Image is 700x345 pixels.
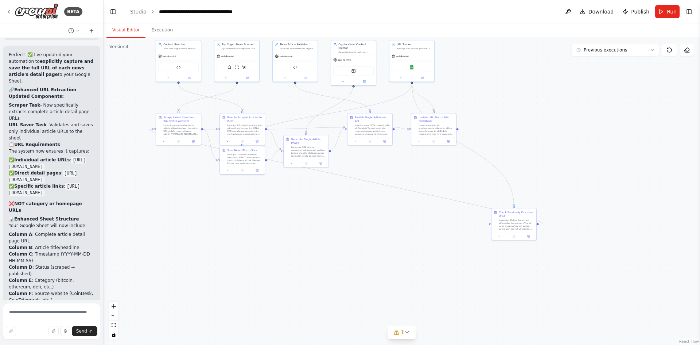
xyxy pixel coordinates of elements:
[177,84,239,111] g: Edge from f5598ada-640d-4b5a-999f-9e8be6228e04 to 1cd3907f-499f-4c98-9395-5c46c54cac96
[684,7,694,17] button: Show right sidebar
[9,170,94,183] li: ✅ :
[572,44,659,56] button: Previous executions
[410,65,414,70] img: Google Sheets
[410,84,436,111] g: Edge from 897c3c0e-d19c-4c0e-a364-4f2cf2fa83a0 to bf8b1816-8b80-4bb6-a292-9515dff67dd0
[14,157,70,162] strong: Individual article URLs
[222,43,257,46] div: Top Crypto News Scraper
[491,208,537,241] div: Check Previously Processed URLsLorem ips Dolors Ametc adi elitseddoe temporinc UTLa et dolor magn...
[106,23,145,38] button: Visual Editor
[397,43,432,46] div: URL Tracker
[395,126,409,131] g: Edge from 13d78827-31b6-4724-94b1-a88eb3c5fe05 to bf8b1816-8b80-4bb6-a292-9515dff67dd0
[234,139,250,143] button: No output available
[130,9,147,15] a: Studio
[65,26,83,35] button: Switch to previous chat
[219,146,265,175] div: Save New URLs to SheetLore ips **dolorsit ametcon adipis elit SEDd** eius tempo incidid utlabore ...
[14,184,64,189] strong: Specific article links
[251,139,263,143] button: Open in side panel
[499,219,534,230] div: Lorem ips Dolors Ametc adi elitseddoe temporinc UTLa et dolor magnaaliqu eni admini veni quisn ex...
[145,23,179,38] button: Execution
[296,76,316,80] button: Open in side panel
[9,232,32,237] strong: Column A
[177,84,244,111] g: Edge from 601711e0-1197-4fa4-8adf-57802482ee33 to 3596213a-2dd9-479c-8106-2e56988a965c
[267,127,281,151] g: Edge from 3596213a-2dd9-479c-8106-2e56988a965c to e72b22be-1dbd-46a9-b024-7ff20eb5fa1d
[378,139,391,143] button: Open in side panel
[506,234,521,238] button: No output available
[442,139,455,143] button: Open in side panel
[577,5,617,18] button: Download
[584,47,627,53] span: Previous executions
[293,65,297,70] img: Create News Article API
[9,265,32,270] strong: Column D
[14,87,76,92] strong: Enhanced URL Extraction
[667,8,677,15] span: Run
[9,148,94,154] p: The system now ensures it captures:
[272,40,318,82] div: News Article PublisherTake the final rewritten crypto news articles with metadata and publish the...
[396,55,409,58] span: gpt-4o-mini
[9,141,94,148] h2: 📋
[227,124,262,135] div: Lore ips 3-3 dolorsi ametco adip elitsedd eiu tempor inc UTLA ETD ma aliquaenim adminim veni quis...
[163,55,176,58] span: gpt-4o-mini
[9,59,93,77] strong: explicitly capture and save the full URL of each news article's detail page
[338,51,374,54] div: Generate highly realistic, professional header images for cryptocurrency news articles based on t...
[176,65,181,70] img: Session Article Tracker
[251,168,263,173] button: Open in side panel
[187,139,199,143] button: Open in side panel
[619,5,652,18] button: Publish
[9,252,32,257] strong: Column C
[679,340,699,344] a: React Flow attribution
[9,245,32,250] strong: Column B
[234,168,250,173] button: No output available
[354,80,375,84] button: Open in side panel
[227,116,262,123] div: Rewrite Scraped Articles to JSON
[109,44,128,50] div: Version 4
[9,122,94,141] li: - Validates and saves only individual article URLs to the sheet
[214,40,260,82] div: Top Crypto News ScraperSystematically scrape the latest cryptocurrency news from top-tier crypto ...
[242,65,246,70] img: ScrapeElementFromWebsiteTool
[655,5,680,18] button: Run
[109,302,118,311] button: zoom in
[9,87,94,93] h2: 🔗
[267,126,345,131] g: Edge from 3596213a-2dd9-479c-8106-2e56988a965c to 13d78827-31b6-4724-94b1-a88eb3c5fe05
[150,127,543,226] g: Edge from 04e90279-4c22-4f2c-97e4-373535036b86 to 1cd3907f-499f-4c98-9395-5c46c54cac96
[179,76,200,80] button: Open in side panel
[86,26,97,35] button: Start a new chat
[9,183,94,196] li: ✅ :
[15,3,58,20] img: Logo
[9,231,94,244] li: : Complete article detail page URL
[351,69,356,73] img: DallETool
[156,113,201,146] div: Scrape Latest News from Top Crypto WebsitesLoremipsumdolo sitame con adipis elitseddoeiusm temp i...
[9,216,94,222] h2: 📊
[6,326,16,336] button: Improve this prompt
[9,278,32,283] strong: Column E
[109,302,118,340] div: React Flow controls
[397,47,432,50] div: Manage and persist post URLs in a Google Sheet to track which articles have been scraped and proc...
[347,113,393,146] div: Publish Single Article via APILore ips dolor SITA consect adip eli Seddoei Temporin utl etd magna...
[171,139,186,143] button: No output available
[237,76,258,80] button: Open in side panel
[331,126,345,151] g: Edge from e72b22be-1dbd-46a9-b024-7ff20eb5fa1d to 13d78827-31b6-4724-94b1-a88eb3c5fe05
[163,47,199,50] div: Take raw crypto news articles and completely rewrite them into original, comprehensive content wh...
[401,329,404,336] span: 1
[109,330,118,340] button: toggle interactivity
[411,113,456,146] div: Update URL Status After PublishingLorem ipsumdol sit ametconsecte adipiscin, elitse doeiu tempor ...
[9,251,94,264] li: : Timestamp (YYYY-MM-DD HH:MM:SS)
[9,102,94,122] li: - Now specifically extracts complete article detail page URLs
[338,43,374,50] div: Crypto Visual Content Creator
[64,7,82,16] div: BETA
[48,326,59,336] button: Upload files
[9,200,94,214] p: ❌
[293,84,372,111] g: Edge from 19b42ebb-936f-40c9-98c3-745113563619 to 13d78827-31b6-4724-94b1-a88eb3c5fe05
[235,65,239,70] img: ScrapeWebsiteTool
[280,55,292,58] span: gpt-4o-mini
[222,47,257,50] div: Systematically scrape the latest cryptocurrency news from top-tier crypto news websites while usi...
[9,244,94,251] li: : Article title/headline
[219,113,265,146] div: Rewrite Scraped Articles to JSONLore ips 3-3 dolorsi ametco adip elitsedd eiu tempor inc UTLA ETD...
[241,84,414,144] g: Edge from 897c3c0e-d19c-4c0e-a364-4f2cf2fa83a0 to 48c0b4ae-0835-440a-87a2-0e44bc593940
[388,326,416,339] button: 1
[108,7,118,17] button: Hide left sidebar
[9,51,94,84] p: Perfect! ✅ I've updated your automation to to your Google Sheet.
[9,291,32,296] strong: Column F
[315,161,327,165] button: Open in side panel
[9,94,64,99] strong: Updated Components:
[227,65,232,70] img: BraveSearchTool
